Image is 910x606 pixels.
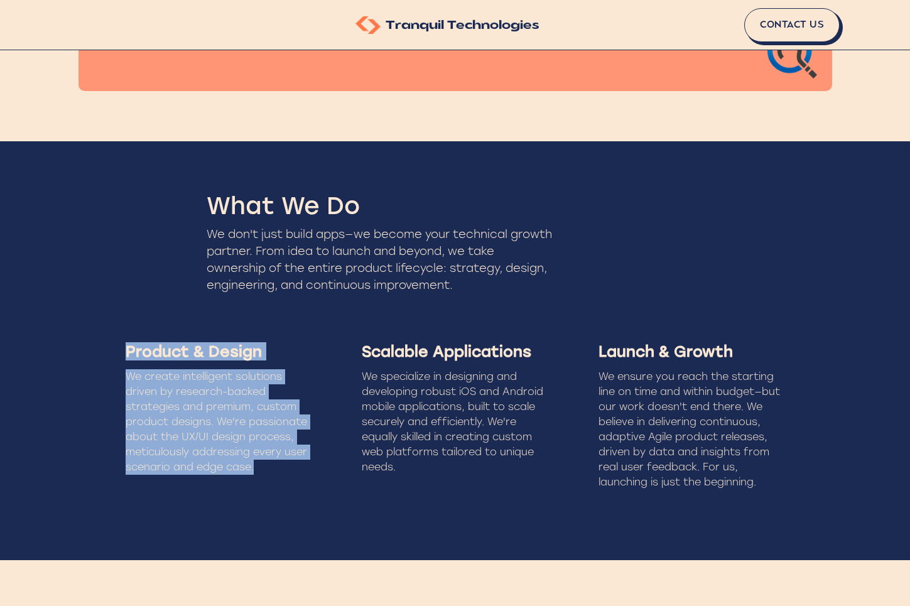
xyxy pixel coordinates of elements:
[386,21,539,32] span: Tranquil Technologies
[362,342,548,360] div: Scalable Applications
[599,369,784,490] div: We ensure you reach the starting line on time and within budget—but our work doesn't end there. W...
[599,342,784,360] div: Launch & Growth
[126,369,311,475] div: We create intelligent solutions driven by research-backed strategies and premium, custom product ...
[207,192,703,220] div: What We Do
[207,226,554,294] div: We don't just build apps—we become your technical growth partner. From idea to launch and beyond,...
[362,369,548,475] div: We specialize in designing and developing robust iOS and Android mobile applications, built to sc...
[126,342,311,360] div: Product & Design
[767,28,817,78] img: IntellyQ web app logo
[744,8,840,42] a: Contact Us
[355,16,381,34] img: Tranquil Technologies Logo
